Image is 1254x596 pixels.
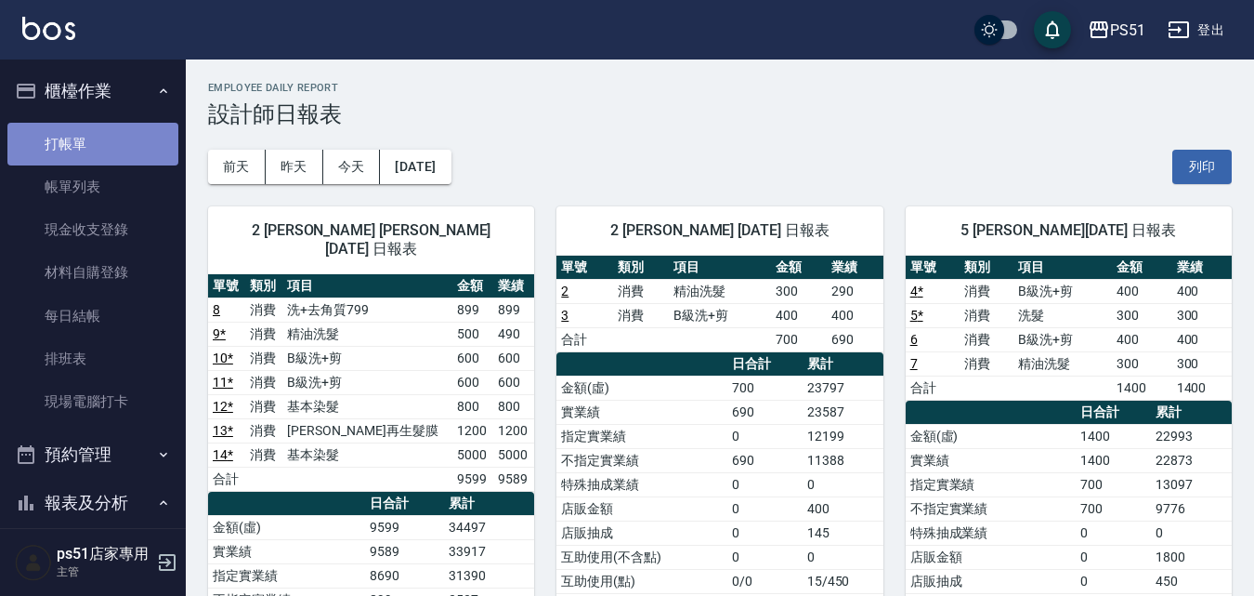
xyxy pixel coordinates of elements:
[1151,448,1232,472] td: 22873
[282,394,451,418] td: 基本染髮
[208,539,365,563] td: 實業績
[960,303,1013,327] td: 消費
[1076,521,1151,545] td: 0
[771,303,827,327] td: 400
[960,351,1013,376] td: 消費
[556,545,726,569] td: 互助使用(不含點)
[213,302,220,317] a: 8
[727,352,803,377] th: 日合計
[771,279,827,303] td: 300
[493,467,534,491] td: 9589
[444,515,534,539] td: 34497
[208,467,245,491] td: 合計
[803,448,883,472] td: 11388
[7,479,178,527] button: 報表及分析
[245,418,282,443] td: 消費
[7,67,178,115] button: 櫃檯作業
[452,274,493,298] th: 金額
[493,443,534,467] td: 5000
[245,443,282,467] td: 消費
[1076,424,1151,448] td: 1400
[7,208,178,251] a: 現金收支登錄
[1151,545,1232,569] td: 1800
[906,256,1232,401] table: a dense table
[910,356,918,371] a: 7
[613,256,669,280] th: 類別
[556,497,726,521] td: 店販金額
[365,492,445,516] th: 日合計
[556,400,726,424] td: 實業績
[1034,11,1071,48] button: save
[208,82,1232,94] h2: Employee Daily Report
[1172,256,1232,280] th: 業績
[7,123,178,166] a: 打帳單
[493,346,534,370] td: 600
[452,418,493,443] td: 1200
[556,376,726,400] td: 金額(虛)
[803,400,883,424] td: 23587
[1013,256,1112,280] th: 項目
[493,394,534,418] td: 800
[230,221,512,258] span: 2 [PERSON_NAME] [PERSON_NAME][DATE] 日報表
[669,279,771,303] td: 精油洗髮
[1151,497,1232,521] td: 9776
[452,443,493,467] td: 5000
[960,327,1013,351] td: 消費
[906,521,1076,545] td: 特殊抽成業績
[245,370,282,394] td: 消費
[906,424,1076,448] td: 金額(虛)
[803,545,883,569] td: 0
[266,150,323,184] button: 昨天
[452,322,493,346] td: 500
[493,418,534,443] td: 1200
[1172,351,1232,376] td: 300
[727,424,803,448] td: 0
[15,544,52,581] img: Person
[561,308,568,323] a: 3
[1151,521,1232,545] td: 0
[960,279,1013,303] td: 消費
[1076,545,1151,569] td: 0
[493,298,534,322] td: 899
[771,327,827,351] td: 700
[827,327,882,351] td: 690
[556,448,726,472] td: 不指定實業績
[365,539,445,563] td: 9589
[1172,327,1232,351] td: 400
[556,521,726,545] td: 店販抽成
[493,370,534,394] td: 600
[1112,303,1171,327] td: 300
[7,295,178,338] a: 每日結帳
[208,515,365,539] td: 金額(虛)
[803,352,883,377] th: 累計
[827,256,882,280] th: 業績
[208,563,365,588] td: 指定實業績
[1112,256,1171,280] th: 金額
[245,346,282,370] td: 消費
[365,515,445,539] td: 9599
[1013,327,1112,351] td: B級洗+剪
[561,284,568,298] a: 2
[7,338,178,380] a: 排班表
[282,322,451,346] td: 精油洗髮
[22,17,75,40] img: Logo
[928,221,1209,240] span: 5 [PERSON_NAME][DATE] 日報表
[727,472,803,497] td: 0
[613,279,669,303] td: 消費
[1172,279,1232,303] td: 400
[1112,351,1171,376] td: 300
[556,424,726,448] td: 指定實業績
[906,448,1076,472] td: 實業績
[7,251,178,294] a: 材料自購登錄
[7,430,178,479] button: 預約管理
[1076,448,1151,472] td: 1400
[282,418,451,443] td: [PERSON_NAME]再生髮膜
[245,298,282,322] td: 消費
[1112,327,1171,351] td: 400
[556,569,726,593] td: 互助使用(點)
[380,150,451,184] button: [DATE]
[452,298,493,322] td: 899
[556,472,726,497] td: 特殊抽成業績
[282,370,451,394] td: B級洗+剪
[827,279,882,303] td: 290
